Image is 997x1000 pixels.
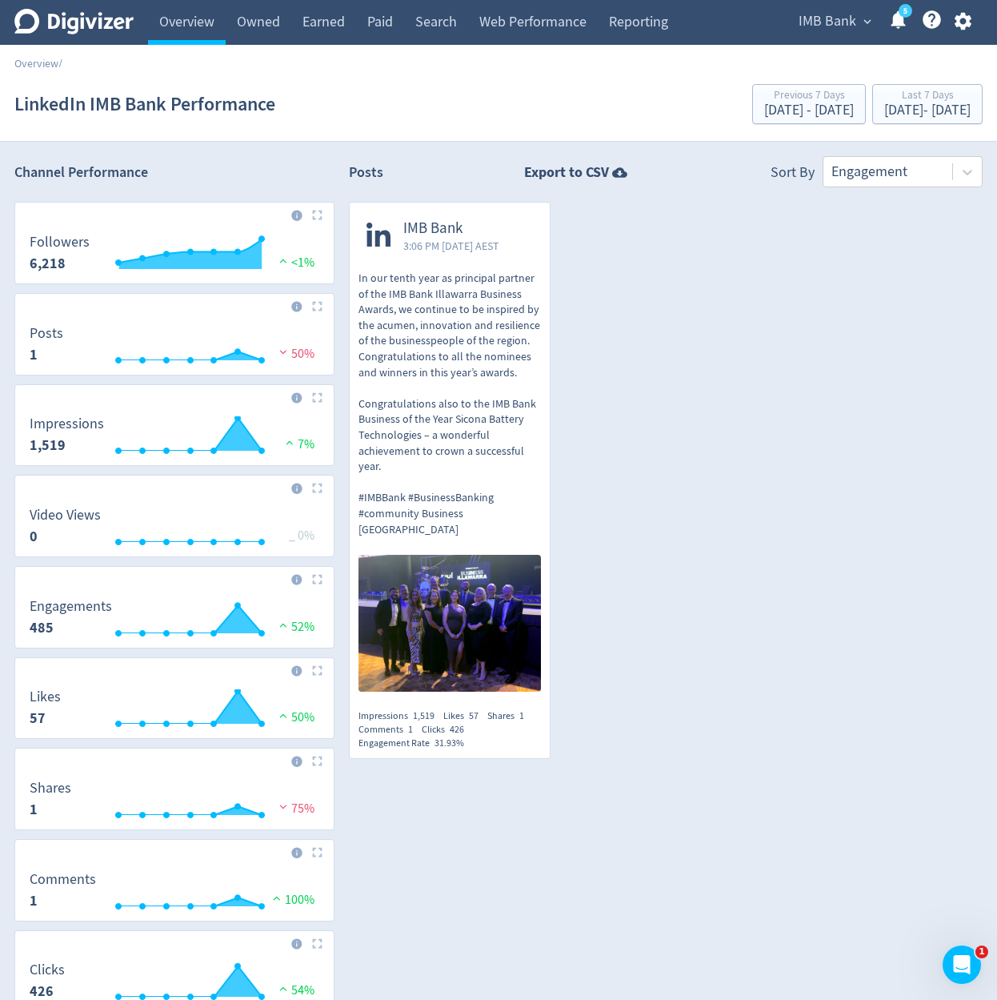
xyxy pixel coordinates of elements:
[14,56,58,70] a: Overview
[275,801,291,813] img: negative-performance.svg
[289,528,314,544] span: _ 0%
[275,255,314,271] span: <1%
[312,392,322,403] img: Placeholder
[524,163,609,183] strong: Export to CSV
[275,255,291,267] img: positive-performance.svg
[903,6,907,17] text: 5
[30,709,46,728] strong: 57
[22,416,327,459] svg: Impressions 1,519
[358,555,541,692] img: https://media.cf.digivizer.com/images/linkedin-121165075-urn:li:ugcPost:7375757257160065024-a12cf...
[422,723,473,737] div: Clicks
[30,779,71,797] dt: Shares
[275,619,314,635] span: 52%
[487,709,533,723] div: Shares
[312,301,322,311] img: Placeholder
[408,723,413,736] span: 1
[30,597,112,616] dt: Engagements
[312,483,322,493] img: Placeholder
[22,326,327,368] svg: Posts 1
[860,14,875,29] span: expand_more
[30,961,65,979] dt: Clicks
[358,723,422,737] div: Comments
[30,891,38,910] strong: 1
[884,90,971,103] div: Last 7 Days
[872,84,983,124] button: Last 7 Days[DATE]- [DATE]
[312,210,322,220] img: Placeholder
[22,872,327,914] svg: Comments 1
[403,219,499,238] span: IMB Bank
[282,436,298,448] img: positive-performance.svg
[764,103,854,118] div: [DATE] - [DATE]
[275,982,314,998] span: 54%
[275,619,291,631] img: positive-performance.svg
[22,599,327,641] svg: Engagements 485
[30,345,38,364] strong: 1
[519,709,524,722] span: 1
[30,233,90,251] dt: Followers
[899,4,912,18] a: 5
[269,892,314,908] span: 100%
[275,801,314,817] span: 75%
[771,163,815,187] div: Sort By
[358,737,473,750] div: Engagement Rate
[312,665,322,676] img: Placeholder
[30,324,63,343] dt: Posts
[884,103,971,118] div: [DATE] - [DATE]
[793,9,875,34] button: IMB Bank
[30,415,104,433] dt: Impressions
[413,709,434,722] span: 1,519
[30,800,38,819] strong: 1
[30,527,38,546] strong: 0
[30,436,66,455] strong: 1,519
[764,90,854,103] div: Previous 7 Days
[275,346,314,362] span: 50%
[275,709,291,721] img: positive-performance.svg
[275,709,314,725] span: 50%
[975,946,988,958] span: 1
[469,709,478,722] span: 57
[752,84,866,124] button: Previous 7 Days[DATE] - [DATE]
[30,506,101,524] dt: Video Views
[943,946,981,984] iframe: Intercom live chat
[269,892,285,904] img: positive-performance.svg
[312,847,322,857] img: Placeholder
[312,756,322,766] img: Placeholder
[22,508,327,550] svg: Video Views 0
[30,688,61,706] dt: Likes
[358,709,443,723] div: Impressions
[450,723,464,736] span: 426
[14,163,334,183] h2: Channel Performance
[434,737,464,749] span: 31.93%
[350,203,550,697] a: IMB Bank3:06 PM [DATE] AESTIn our tenth year as principal partner of the IMB Bank Illawarra Busin...
[30,618,54,637] strong: 485
[312,574,322,584] img: Placeholder
[14,78,275,130] h1: LinkedIn IMB Bank Performance
[275,982,291,994] img: positive-performance.svg
[58,56,62,70] span: /
[403,238,499,254] span: 3:06 PM [DATE] AEST
[443,709,487,723] div: Likes
[22,689,327,732] svg: Likes 57
[312,938,322,949] img: Placeholder
[30,870,96,889] dt: Comments
[282,436,314,452] span: 7%
[358,271,541,537] p: In our tenth year as principal partner of the IMB Bank Illawarra Business Awards, we continue to ...
[30,254,66,273] strong: 6,218
[22,781,327,823] svg: Shares 1
[349,163,383,187] h2: Posts
[799,9,856,34] span: IMB Bank
[275,346,291,358] img: negative-performance.svg
[22,235,327,277] svg: Followers 6,218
